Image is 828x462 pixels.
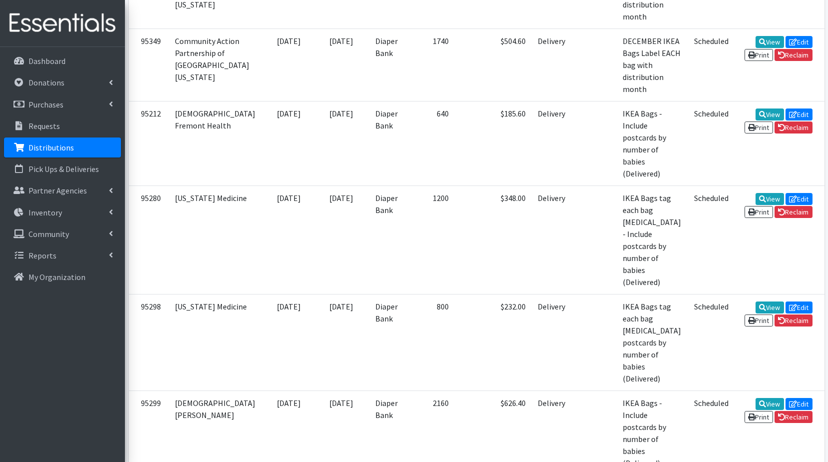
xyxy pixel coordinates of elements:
td: $232.00 [455,294,532,390]
a: Reclaim [775,49,813,61]
td: Scheduled [688,101,735,185]
a: Partner Agencies [4,180,121,200]
p: Pick Ups & Deliveries [28,164,99,174]
a: Reclaim [775,206,813,218]
td: 1200 [417,185,455,294]
td: [DATE] [314,28,369,101]
a: Inventory [4,202,121,222]
td: 95298 [129,294,169,390]
td: Scheduled [688,294,735,390]
td: 95349 [129,28,169,101]
td: IKEA Bags tag each bag [MEDICAL_DATA] postcards by number of babies (Delivered) [617,294,688,390]
a: Purchases [4,94,121,114]
a: Community [4,224,121,244]
a: Reclaim [775,121,813,133]
a: View [756,193,784,205]
td: Diaper Bank [369,185,417,294]
td: $504.60 [455,28,532,101]
td: Diaper Bank [369,101,417,185]
td: IKEA Bags tag each bag [MEDICAL_DATA] - Include postcards by number of babies (Delivered) [617,185,688,294]
a: Reports [4,245,121,265]
a: Requests [4,116,121,136]
a: View [756,301,784,313]
a: Print [745,411,773,423]
td: Diaper Bank [369,28,417,101]
td: Scheduled [688,28,735,101]
td: 640 [417,101,455,185]
td: [US_STATE] Medicine [169,294,264,390]
p: My Organization [28,272,85,282]
p: Inventory [28,207,62,217]
a: Pick Ups & Deliveries [4,159,121,179]
td: [DATE] [314,294,369,390]
td: $185.60 [455,101,532,185]
td: [DATE] [314,185,369,294]
p: Donations [28,77,64,87]
img: HumanEssentials [4,6,121,40]
a: Reclaim [775,411,813,423]
td: Delivery [532,294,573,390]
td: [DATE] [264,294,314,390]
a: Edit [786,301,813,313]
td: 95280 [129,185,169,294]
td: [US_STATE] Medicine [169,185,264,294]
p: Reports [28,250,56,260]
p: Distributions [28,142,74,152]
p: Community [28,229,69,239]
td: [DEMOGRAPHIC_DATA] Fremont Health [169,101,264,185]
a: Edit [786,193,813,205]
td: DECEMBER IKEA Bags Label EACH bag with distribution month [617,28,688,101]
a: Edit [786,398,813,410]
td: Community Action Partnership of [GEOGRAPHIC_DATA][US_STATE] [169,28,264,101]
td: Delivery [532,28,573,101]
td: Delivery [532,101,573,185]
a: Edit [786,36,813,48]
a: Print [745,49,773,61]
a: View [756,398,784,410]
a: Edit [786,108,813,120]
td: Scheduled [688,185,735,294]
a: Distributions [4,137,121,157]
td: [DATE] [314,101,369,185]
a: View [756,36,784,48]
a: View [756,108,784,120]
td: Delivery [532,185,573,294]
a: Print [745,206,773,218]
a: My Organization [4,267,121,287]
td: [DATE] [264,185,314,294]
td: $348.00 [455,185,532,294]
td: 95212 [129,101,169,185]
td: Diaper Bank [369,294,417,390]
td: IKEA Bags - Include postcards by number of babies (Delivered) [617,101,688,185]
a: Reclaim [775,314,813,326]
td: 800 [417,294,455,390]
p: Purchases [28,99,63,109]
a: Print [745,121,773,133]
td: [DATE] [264,28,314,101]
td: 1740 [417,28,455,101]
a: Print [745,314,773,326]
a: Donations [4,72,121,92]
td: [DATE] [264,101,314,185]
p: Partner Agencies [28,185,87,195]
p: Requests [28,121,60,131]
a: Dashboard [4,51,121,71]
p: Dashboard [28,56,65,66]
